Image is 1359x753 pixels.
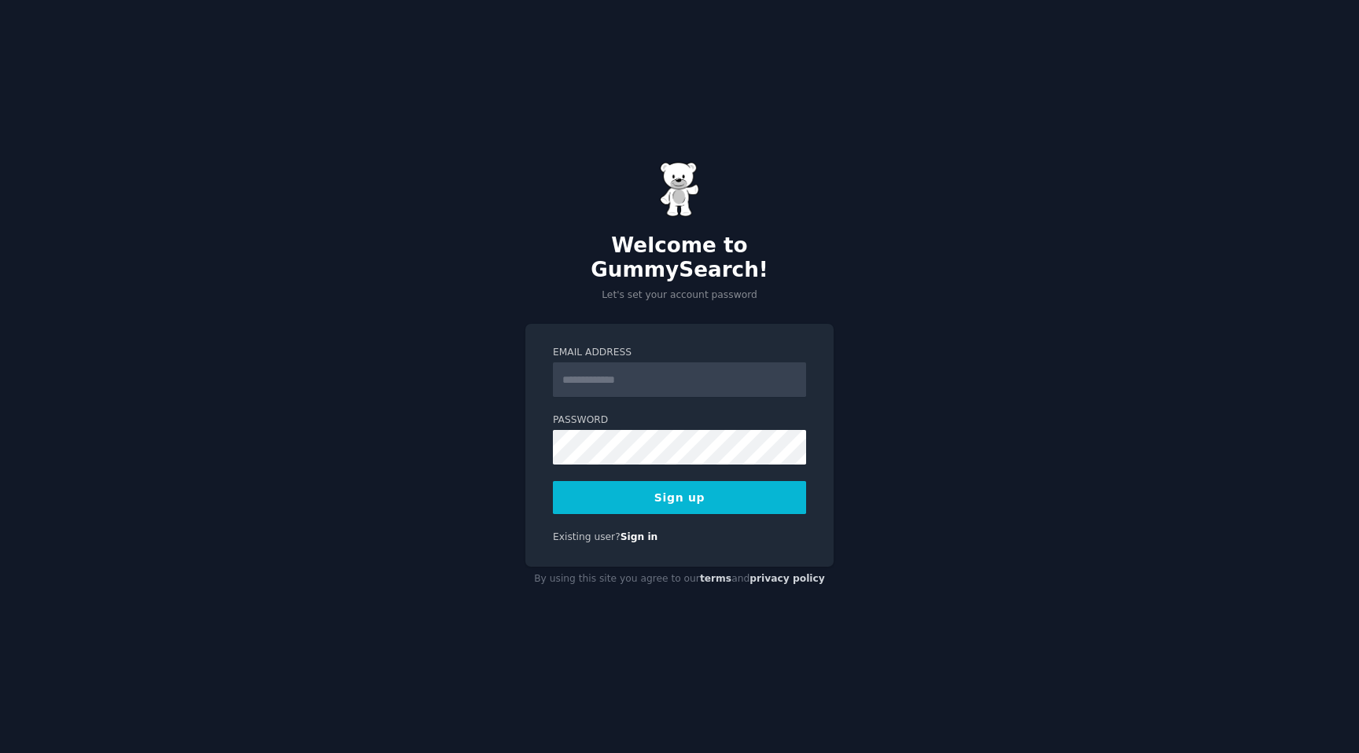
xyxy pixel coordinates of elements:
div: By using this site you agree to our and [525,567,834,592]
p: Let's set your account password [525,288,834,303]
label: Email Address [553,346,806,360]
button: Sign up [553,481,806,514]
label: Password [553,413,806,428]
img: Gummy Bear [660,162,699,217]
h2: Welcome to GummySearch! [525,233,834,283]
span: Existing user? [553,531,621,542]
a: terms [700,573,731,584]
a: privacy policy [749,573,825,584]
a: Sign in [621,531,658,542]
